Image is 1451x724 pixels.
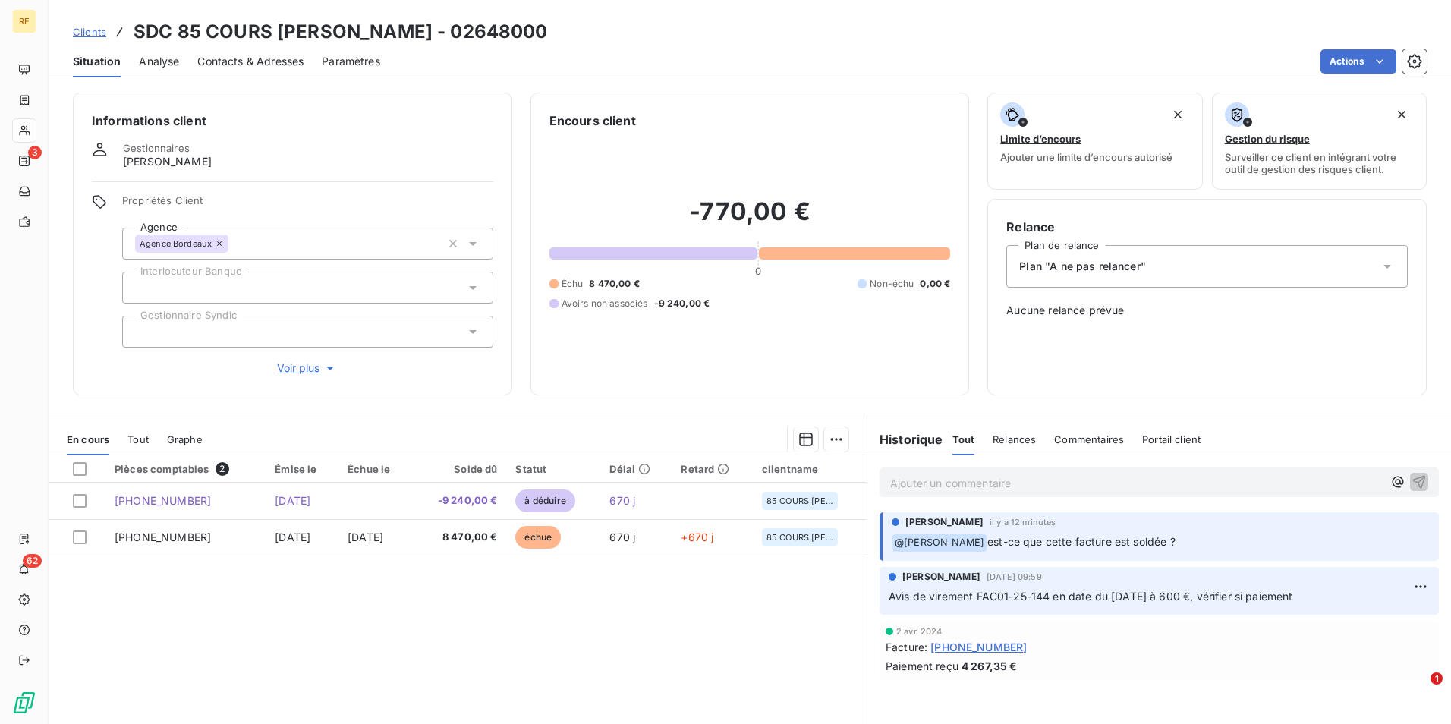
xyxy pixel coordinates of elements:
span: Aucune relance prévue [1006,303,1408,318]
span: 2 [216,462,229,476]
span: [PHONE_NUMBER] [930,639,1027,655]
span: +670 j [681,530,713,543]
span: à déduire [515,489,574,512]
span: Tout [952,433,975,445]
span: Surveiller ce client en intégrant votre outil de gestion des risques client. [1225,151,1414,175]
input: Ajouter une valeur [228,237,241,250]
span: 3 [28,146,42,159]
span: Clients [73,26,106,38]
span: 8 470,00 € [421,530,497,545]
iframe: Intercom live chat [1399,672,1436,709]
div: RE [12,9,36,33]
a: Clients [73,24,106,39]
span: Propriétés Client [122,194,493,216]
span: [DATE] [275,530,310,543]
div: Délai [609,463,663,475]
span: Gestionnaires [123,142,190,154]
h6: Historique [867,430,943,449]
span: Paiement reçu [886,658,958,674]
span: Paramètres [322,54,380,69]
span: Contacts & Adresses [197,54,304,69]
h3: SDC 85 COURS [PERSON_NAME] - 02648000 [134,18,548,46]
h2: -770,00 € [549,197,951,242]
span: 85 COURS [PERSON_NAME] [766,496,833,505]
span: [PERSON_NAME] [905,515,984,529]
span: Relances [993,433,1036,445]
input: Ajouter une valeur [135,281,147,294]
span: Analyse [139,54,179,69]
span: 1 [1431,672,1443,685]
span: 0 [755,265,761,277]
span: @ [PERSON_NAME] [892,534,987,552]
input: Ajouter une valeur [135,325,147,338]
span: est-ce que cette facture est soldée ? [987,535,1176,548]
div: Émise le [275,463,329,475]
div: Retard [681,463,743,475]
span: 4 267,35 € [962,658,1018,674]
span: Limite d’encours [1000,133,1081,145]
span: [DATE] 09:59 [987,572,1042,581]
span: 670 j [609,530,635,543]
span: -9 240,00 € [421,493,497,508]
span: [PHONE_NUMBER] [115,530,211,543]
div: Pièces comptables [115,462,257,476]
span: 0,00 € [920,277,950,291]
span: Non-échu [870,277,914,291]
span: Avoirs non associés [562,297,648,310]
div: Solde dû [421,463,497,475]
span: Portail client [1142,433,1201,445]
span: [DATE] [348,530,383,543]
span: Voir plus [277,360,338,376]
img: Logo LeanPay [12,691,36,715]
span: Ajouter une limite d’encours autorisé [1000,151,1172,163]
h6: Informations client [92,112,493,130]
button: Limite d’encoursAjouter une limite d’encours autorisé [987,93,1202,190]
span: 670 j [609,494,635,507]
span: [DATE] [275,494,310,507]
span: Commentaires [1054,433,1124,445]
span: Échu [562,277,584,291]
span: 85 COURS [PERSON_NAME] [766,533,833,542]
h6: Relance [1006,218,1408,236]
span: 62 [23,554,42,568]
span: En cours [67,433,109,445]
button: Voir plus [122,360,493,376]
span: Gestion du risque [1225,133,1310,145]
span: Avis de virement FAC01-25-144 en date du [DATE] à 600 €, vérifier si paiement [889,590,1293,603]
span: Agence Bordeaux [140,239,212,248]
span: Graphe [167,433,203,445]
span: [PHONE_NUMBER] [115,494,211,507]
span: [PERSON_NAME] [123,154,212,169]
button: Actions [1320,49,1396,74]
span: Tout [127,433,149,445]
span: Plan "A ne pas relancer" [1019,259,1146,274]
span: échue [515,526,561,549]
h6: Encours client [549,112,636,130]
span: [PERSON_NAME] [902,570,980,584]
span: Situation [73,54,121,69]
span: Facture : [886,639,927,655]
span: il y a 12 minutes [990,518,1056,527]
span: 2 avr. 2024 [896,627,943,636]
button: Gestion du risqueSurveiller ce client en intégrant votre outil de gestion des risques client. [1212,93,1427,190]
div: Statut [515,463,591,475]
span: 8 470,00 € [589,277,640,291]
div: Échue le [348,463,403,475]
div: clientname [762,463,858,475]
span: -9 240,00 € [654,297,710,310]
